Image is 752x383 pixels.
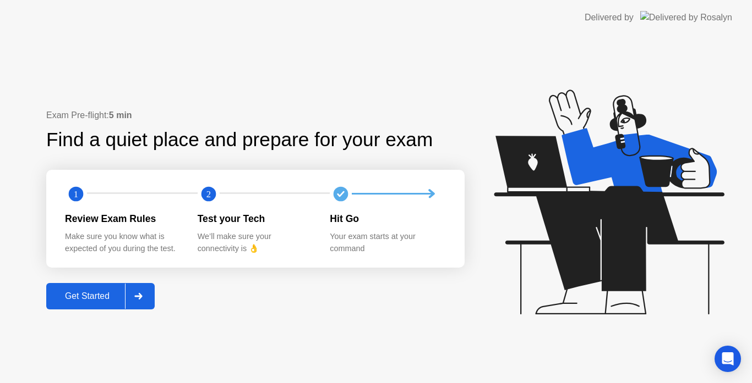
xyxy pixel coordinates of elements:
[50,291,125,301] div: Get Started
[715,346,741,372] div: Open Intercom Messenger
[640,11,732,24] img: Delivered by Rosalyn
[109,110,132,120] b: 5 min
[65,212,180,226] div: Review Exam Rules
[198,231,313,254] div: We’ll make sure your connectivity is 👌
[74,188,78,199] text: 1
[585,11,634,24] div: Delivered by
[46,125,434,154] div: Find a quiet place and prepare for your exam
[330,231,445,254] div: Your exam starts at your command
[198,212,313,226] div: Test your Tech
[46,283,155,309] button: Get Started
[46,109,465,122] div: Exam Pre-flight:
[206,188,211,199] text: 2
[330,212,445,226] div: Hit Go
[65,231,180,254] div: Make sure you know what is expected of you during the test.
